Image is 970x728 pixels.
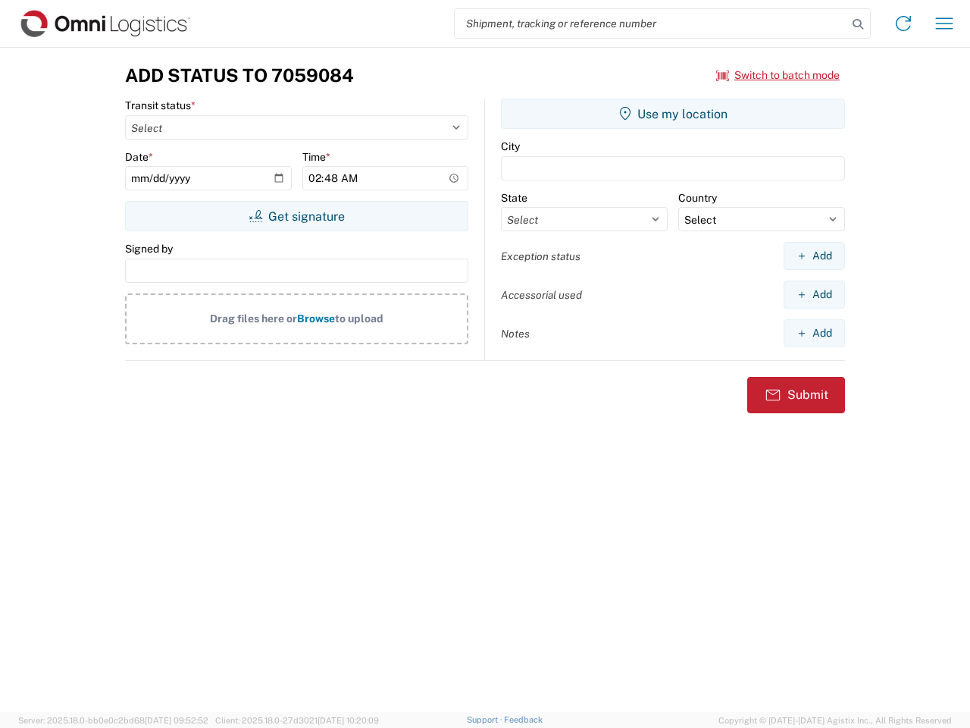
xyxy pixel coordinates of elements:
[784,242,845,270] button: Add
[125,201,468,231] button: Get signature
[125,99,196,112] label: Transit status
[297,312,335,325] span: Browse
[718,714,952,727] span: Copyright © [DATE]-[DATE] Agistix Inc., All Rights Reserved
[215,716,379,725] span: Client: 2025.18.0-27d3021
[125,64,354,86] h3: Add Status to 7059084
[125,242,173,256] label: Signed by
[784,319,845,347] button: Add
[747,377,845,413] button: Submit
[501,99,845,129] button: Use my location
[501,249,580,263] label: Exception status
[501,288,582,302] label: Accessorial used
[455,9,847,38] input: Shipment, tracking or reference number
[318,716,379,725] span: [DATE] 10:20:09
[678,191,717,205] label: Country
[335,312,383,325] span: to upload
[501,140,520,153] label: City
[18,716,208,725] span: Server: 2025.18.0-bb0e0c2bd68
[467,715,505,724] a: Support
[145,716,208,725] span: [DATE] 09:52:52
[210,312,297,325] span: Drag files here or
[302,150,330,164] label: Time
[504,715,543,724] a: Feedback
[125,150,153,164] label: Date
[501,191,527,205] label: State
[716,63,840,88] button: Switch to batch mode
[784,281,845,309] button: Add
[501,327,530,340] label: Notes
